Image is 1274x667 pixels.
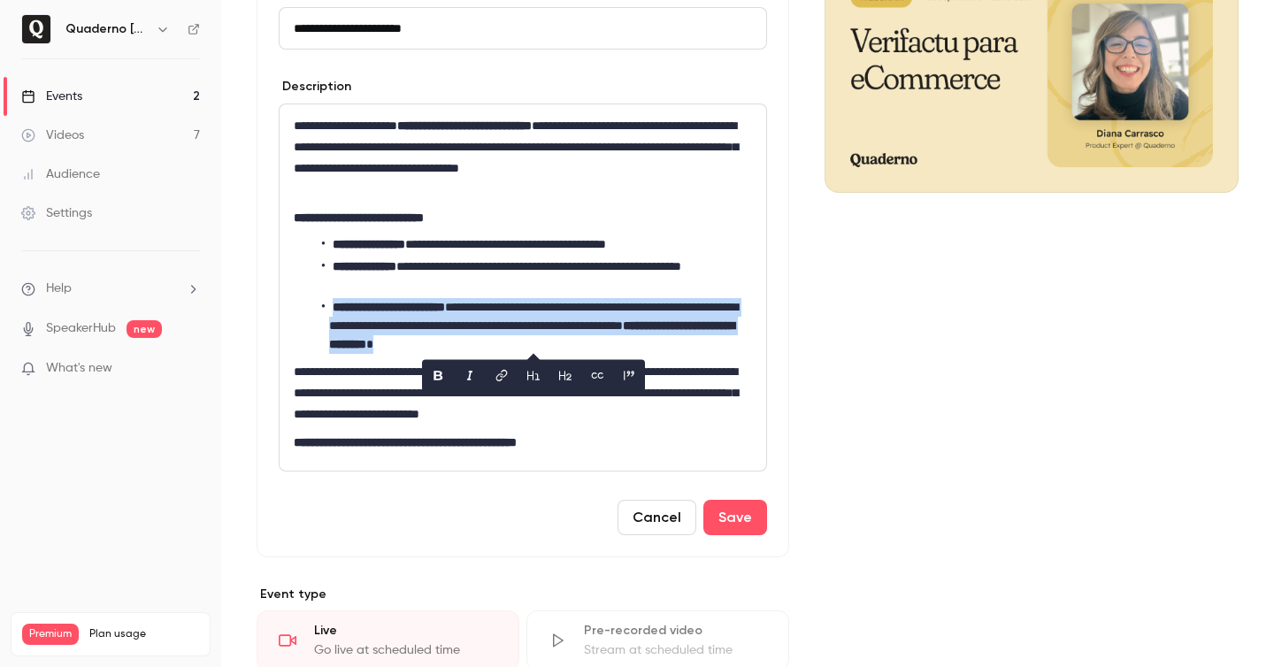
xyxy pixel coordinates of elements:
[703,500,767,535] button: Save
[22,15,50,43] img: Quaderno España
[279,103,767,471] section: description
[21,204,92,222] div: Settings
[456,362,484,390] button: italic
[21,126,84,144] div: Videos
[21,165,100,183] div: Audience
[65,20,149,38] h6: Quaderno [GEOGRAPHIC_DATA]
[89,627,199,641] span: Plan usage
[487,362,516,390] button: link
[257,586,789,603] p: Event type
[314,622,497,640] div: Live
[46,280,72,298] span: Help
[584,622,767,640] div: Pre-recorded video
[615,362,643,390] button: blockquote
[314,641,497,659] div: Go live at scheduled time
[179,361,200,377] iframe: Noticeable Trigger
[618,500,696,535] button: Cancel
[279,78,351,96] label: Description
[424,362,452,390] button: bold
[21,280,200,298] li: help-dropdown-opener
[127,320,162,338] span: new
[46,319,116,338] a: SpeakerHub
[46,359,112,378] span: What's new
[584,641,767,659] div: Stream at scheduled time
[22,624,79,645] span: Premium
[280,104,766,471] div: editor
[21,88,82,105] div: Events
